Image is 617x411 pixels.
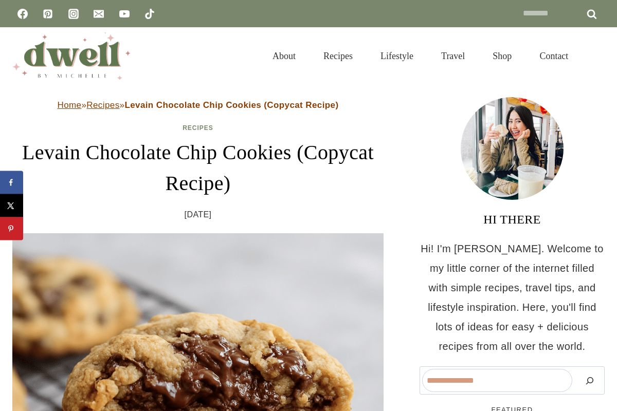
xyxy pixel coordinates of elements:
[12,137,384,199] h1: Levain Chocolate Chip Cookies (Copycat Recipe)
[577,369,602,392] button: Search
[310,38,367,74] a: Recipes
[124,100,338,110] strong: Levain Chocolate Chip Cookies (Copycat Recipe)
[525,38,582,74] a: Contact
[420,210,605,229] h3: HI THERE
[185,207,212,222] time: [DATE]
[86,100,119,110] a: Recipes
[12,32,131,80] img: DWELL by michelle
[479,38,525,74] a: Shop
[259,38,310,74] a: About
[139,4,160,24] a: TikTok
[88,4,109,24] a: Email
[58,100,339,110] span: » »
[259,38,582,74] nav: Primary Navigation
[427,38,479,74] a: Travel
[12,4,33,24] a: Facebook
[114,4,135,24] a: YouTube
[183,124,213,132] a: Recipes
[587,47,605,65] button: View Search Form
[420,239,605,356] p: Hi! I'm [PERSON_NAME]. Welcome to my little corner of the internet filled with simple recipes, tr...
[63,4,84,24] a: Instagram
[58,100,82,110] a: Home
[38,4,58,24] a: Pinterest
[367,38,427,74] a: Lifestyle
